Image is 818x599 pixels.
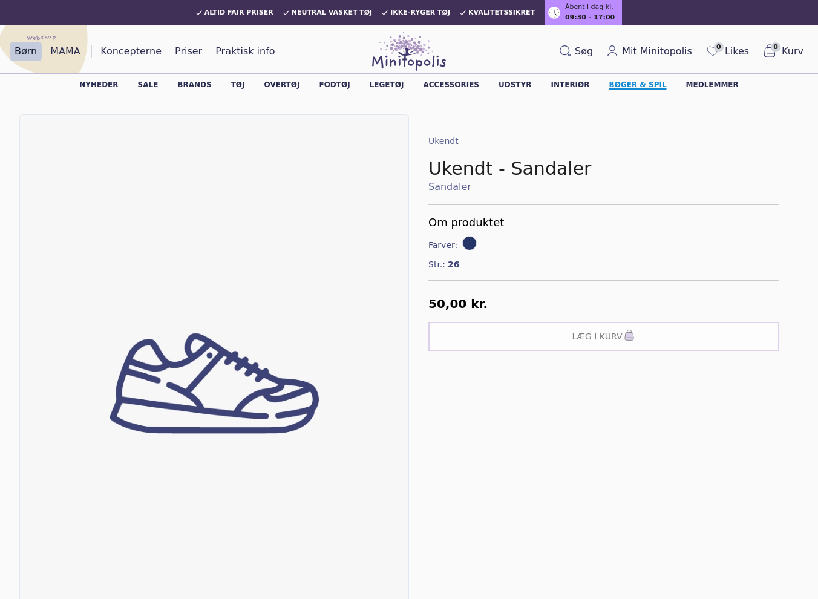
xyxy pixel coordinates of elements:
span: Likes [725,44,749,59]
a: Bøger & spil [609,81,667,88]
a: MAMA [45,42,85,61]
a: Overtøj [264,81,300,88]
a: Medlemmer [686,81,739,88]
a: Praktisk info [211,42,280,61]
span: Søg [575,44,593,59]
a: 0Likes [701,41,754,62]
a: Ukendt [428,136,459,146]
span: Farver: [428,239,460,251]
h5: Om produktet [428,214,779,231]
span: 0 [771,42,780,52]
span: Neutral vasket tøj [292,9,373,16]
a: Udstyr [499,81,531,88]
a: Brands [177,81,211,88]
a: Priser [170,42,207,61]
h1: Ukendt - Sandaler [428,158,779,180]
a: Børn [10,42,42,61]
span: Kurv [782,44,803,59]
a: Tøj [231,81,245,88]
a: Legetøj [370,81,404,88]
a: Nyheder [79,81,118,88]
a: Koncepterne [96,42,166,61]
a: Sale [138,81,159,88]
span: 26 [448,258,459,270]
span: Altid fair priser [204,9,273,16]
a: Fodtøj [319,81,350,88]
span: Mit Minitopolis [622,44,692,59]
a: Accessories [423,81,479,88]
span: 50,00 kr. [428,296,488,311]
span: Ikke-ryger tøj [390,9,450,16]
span: Kvalitetssikret [468,9,535,16]
span: 0 [714,42,724,52]
span: Str.: [428,258,445,270]
span: 09:30 - 17:00 [565,13,615,23]
button: 0Kurv [757,41,808,62]
a: Interiør [551,81,589,88]
img: Minitopolis logo [372,32,446,71]
a: Mit Minitopolis [601,42,697,61]
span: Læg i kurv [572,330,623,342]
span: Åbent i dag kl. [565,2,613,13]
button: Læg i kurv [428,322,779,351]
a: Sandaler [428,180,779,194]
button: Søg [554,42,598,61]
